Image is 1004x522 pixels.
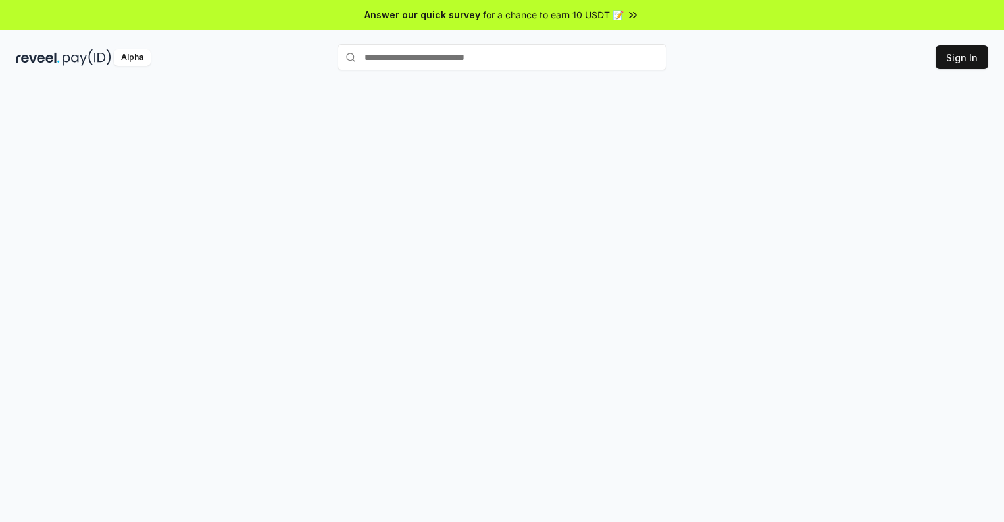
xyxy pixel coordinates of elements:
[936,45,988,69] button: Sign In
[483,8,624,22] span: for a chance to earn 10 USDT 📝
[114,49,151,66] div: Alpha
[63,49,111,66] img: pay_id
[16,49,60,66] img: reveel_dark
[364,8,480,22] span: Answer our quick survey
